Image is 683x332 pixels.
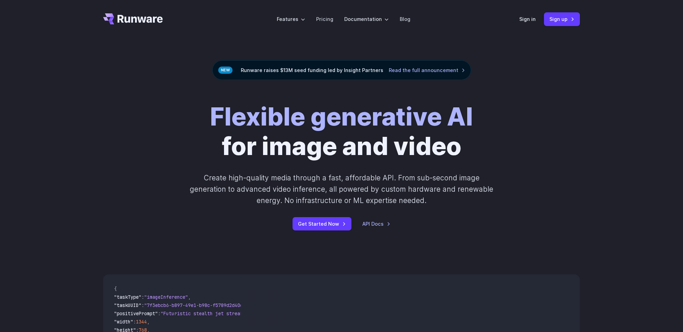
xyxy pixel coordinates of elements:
[212,60,471,80] div: Runware raises $13M seed funding led by Insight Partners
[114,319,133,325] span: "width"
[389,66,465,74] a: Read the full announcement
[210,102,473,161] h1: for image and video
[147,319,150,325] span: ,
[144,294,188,300] span: "imageInference"
[114,302,141,308] span: "taskUUID"
[161,310,410,317] span: "Futuristic stealth jet streaking through a neon-lit cityscape with glowing purple exhaust"
[136,319,147,325] span: 1344
[210,102,473,131] strong: Flexible generative AI
[519,15,536,23] a: Sign in
[114,294,141,300] span: "taskType"
[362,220,390,228] a: API Docs
[293,217,351,230] a: Get Started Now
[277,15,305,23] label: Features
[316,15,333,23] a: Pricing
[189,172,494,206] p: Create high-quality media through a fast, affordable API. From sub-second image generation to adv...
[188,294,191,300] span: ,
[141,294,144,300] span: :
[400,15,410,23] a: Blog
[344,15,389,23] label: Documentation
[114,310,158,317] span: "positivePrompt"
[141,302,144,308] span: :
[544,12,580,26] a: Sign up
[103,13,163,24] a: Go to /
[144,302,248,308] span: "7f3ebcb6-b897-49e1-b98c-f5789d2d40d7"
[114,286,117,292] span: {
[158,310,161,317] span: :
[133,319,136,325] span: :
